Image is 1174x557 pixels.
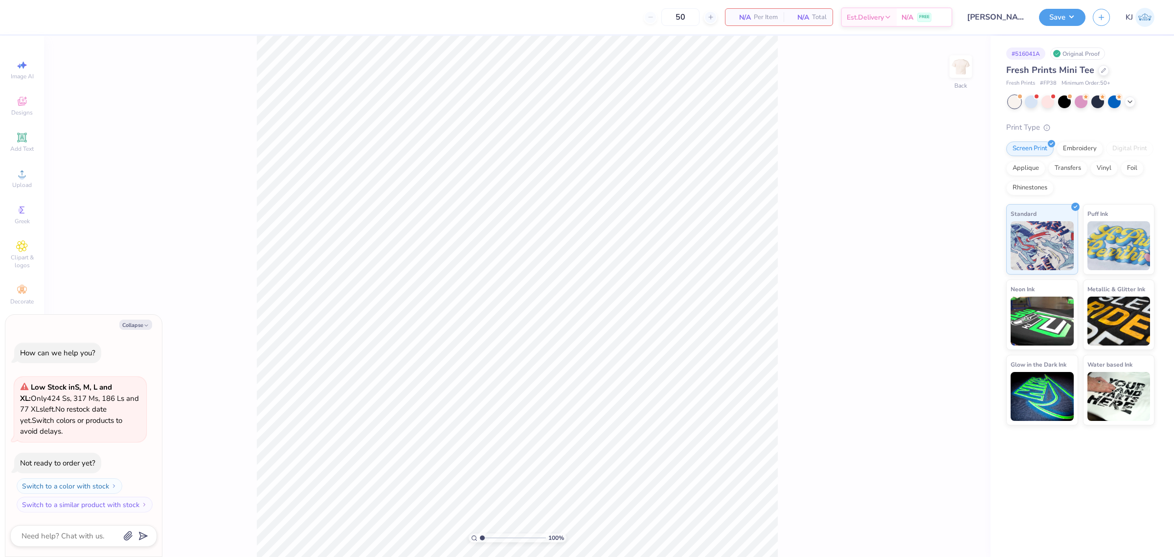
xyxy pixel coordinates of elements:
[1006,47,1045,60] div: # 516041A
[1061,79,1110,88] span: Minimum Order: 50 +
[20,404,107,425] span: No restock date yet.
[1011,372,1074,421] img: Glow in the Dark Ink
[12,181,32,189] span: Upload
[902,12,913,23] span: N/A
[548,534,564,542] span: 100 %
[5,254,39,269] span: Clipart & logos
[1106,141,1153,156] div: Digital Print
[1011,221,1074,270] img: Standard
[1126,8,1154,27] a: KJ
[1057,141,1103,156] div: Embroidery
[1006,161,1045,176] div: Applique
[812,12,827,23] span: Total
[954,81,967,90] div: Back
[1011,209,1037,219] span: Standard
[1087,359,1132,370] span: Water based Ink
[754,12,778,23] span: Per Item
[790,12,809,23] span: N/A
[1126,12,1133,23] span: KJ
[111,483,117,489] img: Switch to a color with stock
[1006,141,1054,156] div: Screen Print
[1006,79,1035,88] span: Fresh Prints
[731,12,751,23] span: N/A
[20,348,95,358] div: How can we help you?
[1011,297,1074,346] img: Neon Ink
[1050,47,1105,60] div: Original Proof
[1048,161,1087,176] div: Transfers
[141,502,147,508] img: Switch to a similar product with stock
[1040,79,1057,88] span: # FP38
[1087,221,1151,270] img: Puff Ink
[1090,161,1118,176] div: Vinyl
[119,320,152,330] button: Collapse
[1135,8,1154,27] img: Kendra Jingco
[1006,122,1154,133] div: Print Type
[919,14,929,21] span: FREE
[1006,181,1054,195] div: Rhinestones
[17,478,122,494] button: Switch to a color with stock
[11,109,33,116] span: Designs
[1087,372,1151,421] img: Water based Ink
[1039,9,1085,26] button: Save
[20,458,95,468] div: Not ready to order yet?
[1087,284,1145,294] span: Metallic & Glitter Ink
[847,12,884,23] span: Est. Delivery
[1011,359,1066,370] span: Glow in the Dark Ink
[1087,297,1151,346] img: Metallic & Glitter Ink
[10,298,34,305] span: Decorate
[1087,209,1108,219] span: Puff Ink
[661,8,700,26] input: – –
[1011,284,1035,294] span: Neon Ink
[1006,64,1094,76] span: Fresh Prints Mini Tee
[10,145,34,153] span: Add Text
[20,382,139,436] span: Only 424 Ss, 317 Ms, 186 Ls and 77 XLs left. Switch colors or products to avoid delays.
[951,57,971,76] img: Back
[11,72,34,80] span: Image AI
[960,7,1032,27] input: Untitled Design
[20,382,112,403] strong: Low Stock in S, M, L and XL :
[15,217,30,225] span: Greek
[1121,161,1144,176] div: Foil
[17,497,153,512] button: Switch to a similar product with stock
